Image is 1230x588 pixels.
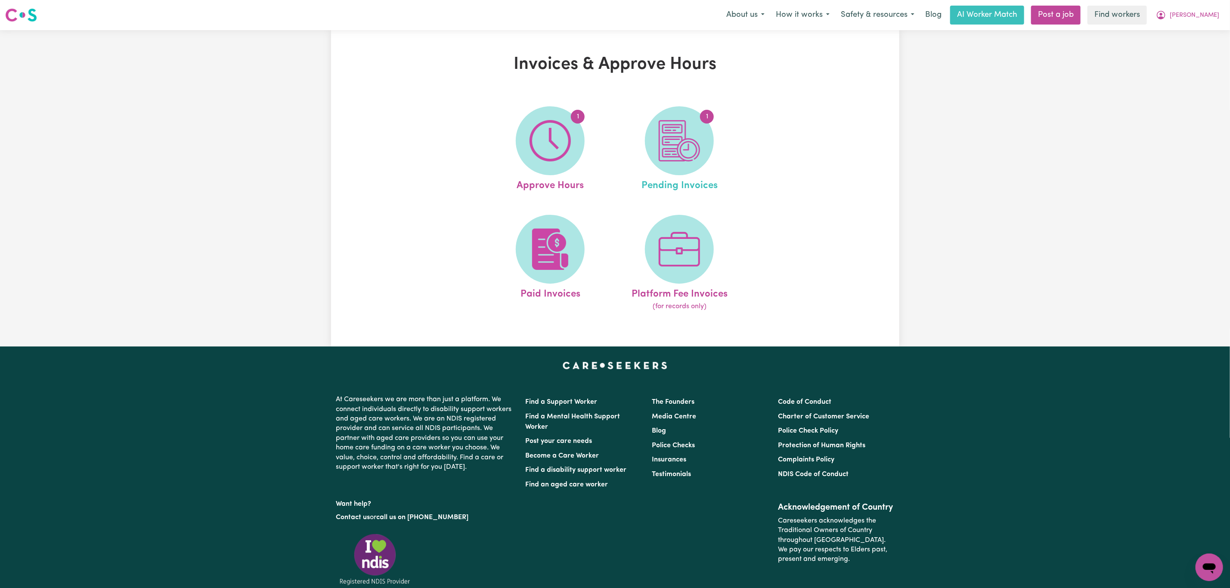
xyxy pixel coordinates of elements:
a: Pending Invoices [617,106,741,193]
a: Protection of Human Rights [778,442,865,449]
span: [PERSON_NAME] [1170,11,1219,20]
a: AI Worker Match [950,6,1024,25]
a: Media Centre [652,413,696,420]
h1: Invoices & Approve Hours [431,54,799,75]
a: call us on [PHONE_NUMBER] [377,514,469,521]
a: Find an aged care worker [526,481,608,488]
a: Testimonials [652,471,691,478]
span: 1 [700,110,714,124]
a: Complaints Policy [778,456,834,463]
a: Post your care needs [526,438,592,445]
a: Find a disability support worker [526,467,627,473]
p: At Careseekers we are more than just a platform. We connect individuals directly to disability su... [336,391,515,475]
a: Become a Care Worker [526,452,599,459]
h2: Acknowledgement of Country [778,502,894,513]
a: Approve Hours [488,106,612,193]
a: Code of Conduct [778,399,831,405]
a: Find a Mental Health Support Worker [526,413,620,430]
a: Police Check Policy [778,427,838,434]
span: 1 [571,110,585,124]
span: Paid Invoices [521,284,580,302]
button: My Account [1150,6,1225,24]
a: Blog [920,6,947,25]
a: Find a Support Worker [526,399,598,405]
span: (for records only) [653,301,706,312]
a: Post a job [1031,6,1081,25]
span: Platform Fee Invoices [632,284,728,302]
a: The Founders [652,399,694,405]
a: NDIS Code of Conduct [778,471,849,478]
a: Police Checks [652,442,695,449]
a: Platform Fee Invoices(for records only) [617,215,741,312]
button: How it works [770,6,835,24]
a: Find workers [1087,6,1147,25]
a: Careseekers logo [5,5,37,25]
button: About us [721,6,770,24]
p: Want help? [336,496,515,509]
iframe: Button to launch messaging window, conversation in progress [1196,554,1223,581]
a: Careseekers home page [563,362,667,369]
a: Contact us [336,514,370,521]
a: Charter of Customer Service [778,413,869,420]
a: Paid Invoices [488,215,612,312]
img: Careseekers logo [5,7,37,23]
button: Safety & resources [835,6,920,24]
span: Approve Hours [517,175,584,193]
a: Insurances [652,456,686,463]
p: Careseekers acknowledges the Traditional Owners of Country throughout [GEOGRAPHIC_DATA]. We pay o... [778,513,894,568]
span: Pending Invoices [641,175,718,193]
a: Blog [652,427,666,434]
p: or [336,509,515,526]
img: Registered NDIS provider [336,532,414,586]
